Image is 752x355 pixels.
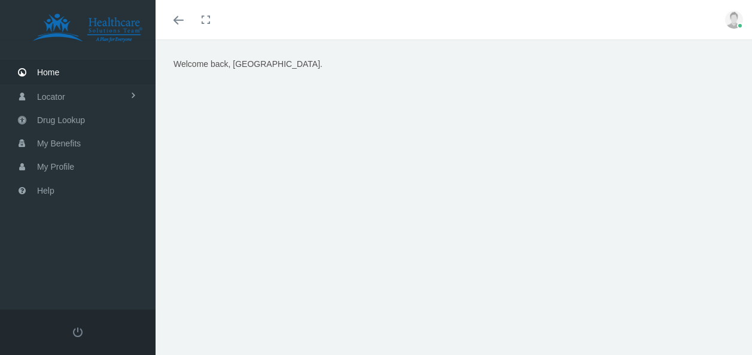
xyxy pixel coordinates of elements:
img: HEALTHCARE SOLUTIONS TEAM, LLC [16,13,159,43]
span: Locator [37,85,65,108]
span: Help [37,179,54,202]
img: user-placeholder.jpg [725,11,743,29]
span: Home [37,61,59,84]
span: Welcome back, [GEOGRAPHIC_DATA]. [173,59,322,69]
span: Drug Lookup [37,109,85,131]
span: My Benefits [37,132,81,155]
span: My Profile [37,155,74,178]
